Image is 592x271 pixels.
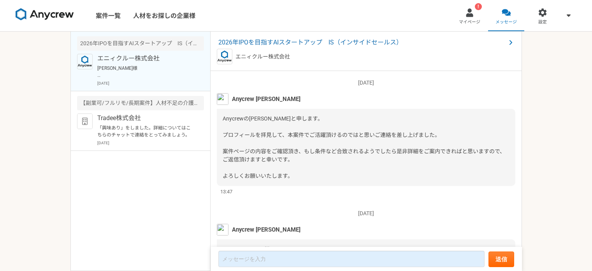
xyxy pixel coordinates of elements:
[217,224,228,236] img: %E5%90%8D%E7%A7%B0%E6%9C%AA%E8%A8%AD%E5%AE%9A%E3%81%AE%E3%83%87%E3%82%B6%E3%82%A4%E3%83%B3__3_.png
[77,113,93,129] img: default_org_logo-42cde973f59100197ec2c8e796e4974ac8490bb5b08a0eb061ff975e4574aa76.png
[217,49,232,64] img: logo_text_blue_01.png
[77,54,93,69] img: logo_text_blue_01.png
[488,252,514,267] button: 送信
[217,93,228,105] img: %E5%90%8D%E7%A7%B0%E6%9C%AA%E8%A8%AD%E5%AE%9A%E3%81%AE%E3%83%87%E3%82%B6%E3%82%A4%E3%83%B3__3_.png
[232,225,300,234] span: Anycrew [PERSON_NAME]
[97,140,204,146] p: [DATE]
[77,96,204,110] div: 【副業可/フルリモ/長期案件】人材不足の介護・外食・宿泊業界等の企業へのテレアポ
[97,124,193,138] p: 「興味あり」をしました。詳細についてはこちらのチャットで連絡をとってみましょう。
[77,36,204,51] div: 2026年IPOを目指すAIスタートアップ IS（インサイドセールス）
[217,209,515,218] p: [DATE]
[97,113,193,123] p: Tradee株式会社
[459,19,480,25] span: マイページ
[97,54,193,63] p: エニィクルー株式会社
[235,53,290,61] p: エニィクルー株式会社
[16,8,74,21] img: 8DqYSo04kwAAAAASUVORK5CYII=
[475,3,482,10] div: !
[538,19,547,25] span: 設定
[220,188,232,195] span: 13:47
[217,79,515,87] p: [DATE]
[97,80,204,86] p: [DATE]
[495,19,517,25] span: メッセージ
[223,115,505,179] span: Anycrewの[PERSON_NAME]と申します。 プロフィールを拝見して、本案件でご活躍頂けるのではと思いご連絡を差し上げました。 案件ページの内容をご確認頂き、もし条件など合致されるよう...
[218,38,506,47] span: 2026年IPOを目指すAIスタートアップ IS（インサイドセールス）
[232,95,300,103] span: Anycrew [PERSON_NAME]
[97,65,193,79] p: [PERSON_NAME]様 本案件いかがでしょうか？ 来年のIPOを予定しており、AI銘柄の中でも、かなり実力がありシェアも伸ばしている有力スタートアップで、市場をリードする急成長AIテックカ...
